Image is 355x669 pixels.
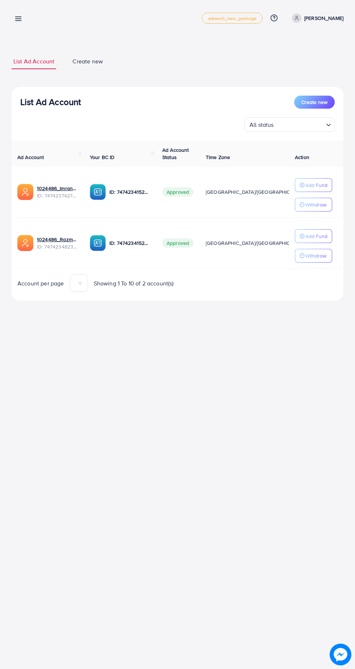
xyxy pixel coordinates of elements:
[276,118,323,130] input: Search for option
[17,279,64,288] span: Account per page
[162,187,193,197] span: Approved
[162,146,189,161] span: Ad Account Status
[13,57,54,66] span: List Ad Account
[202,13,263,24] a: adreach_new_package
[248,120,275,130] span: All status
[330,644,351,665] img: image
[305,181,327,189] p: Add Fund
[305,232,327,241] p: Add Fund
[37,192,78,199] span: ID: 7474237427478233089
[295,178,332,192] button: Add Fund
[294,96,335,109] button: Create new
[295,229,332,243] button: Add Fund
[17,235,33,251] img: ic-ads-acc.e4c84228.svg
[17,184,33,200] img: ic-ads-acc.e4c84228.svg
[162,238,193,248] span: Approved
[206,239,306,247] span: [GEOGRAPHIC_DATA]/[GEOGRAPHIC_DATA]
[90,184,106,200] img: ic-ba-acc.ded83a64.svg
[109,188,151,196] p: ID: 7474234152863678481
[301,99,327,106] span: Create new
[72,57,103,66] span: Create new
[295,249,332,263] button: Withdraw
[244,117,335,132] div: Search for option
[17,154,44,161] span: Ad Account
[208,16,256,21] span: adreach_new_package
[295,198,332,212] button: Withdraw
[37,236,78,251] div: <span class='underline'>1024486_Razman_1740230915595</span></br>7474234823184416769
[295,154,309,161] span: Action
[109,239,151,247] p: ID: 7474234152863678481
[90,235,106,251] img: ic-ba-acc.ded83a64.svg
[304,14,343,22] p: [PERSON_NAME]
[90,154,115,161] span: Your BC ID
[20,97,81,107] h3: List Ad Account
[305,200,326,209] p: Withdraw
[289,13,343,23] a: [PERSON_NAME]
[37,185,78,192] a: 1024486_Imran_1740231528988
[206,188,306,196] span: [GEOGRAPHIC_DATA]/[GEOGRAPHIC_DATA]
[206,154,230,161] span: Time Zone
[305,251,326,260] p: Withdraw
[37,185,78,200] div: <span class='underline'>1024486_Imran_1740231528988</span></br>7474237427478233089
[37,236,78,243] a: 1024486_Razman_1740230915595
[94,279,174,288] span: Showing 1 To 10 of 2 account(s)
[37,243,78,250] span: ID: 7474234823184416769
